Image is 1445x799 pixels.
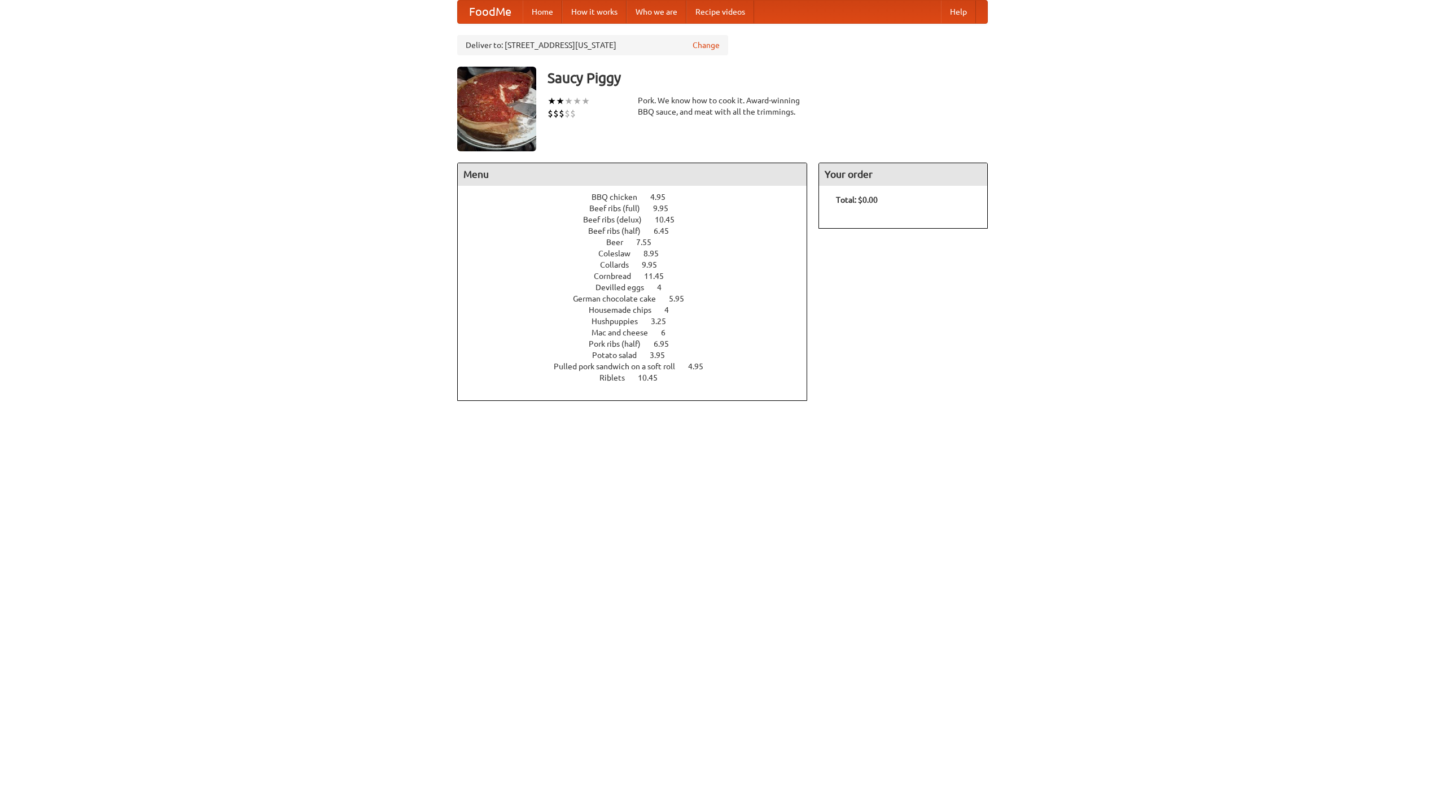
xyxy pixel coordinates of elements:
span: Beef ribs (delux) [583,215,653,224]
span: 4.95 [650,193,677,202]
li: ★ [581,95,590,107]
span: 3.25 [651,317,677,326]
img: angular.jpg [457,67,536,151]
span: Beef ribs (full) [589,204,651,213]
a: Who we are [627,1,686,23]
span: Beer [606,238,634,247]
a: Mac and cheese 6 [592,328,686,337]
li: ★ [548,95,556,107]
h4: Menu [458,163,807,186]
span: 8.95 [643,249,670,258]
a: Housemade chips 4 [589,305,690,315]
h3: Saucy Piggy [548,67,988,89]
a: German chocolate cake 5.95 [573,294,705,303]
a: Pulled pork sandwich on a soft roll 4.95 [554,362,724,371]
a: Recipe videos [686,1,754,23]
a: Devilled eggs 4 [595,283,682,292]
a: How it works [562,1,627,23]
span: 4 [657,283,673,292]
span: 9.95 [653,204,680,213]
span: 6.45 [654,226,680,235]
span: Pork ribs (half) [589,339,652,348]
li: ★ [564,95,573,107]
span: Riblets [599,373,636,382]
span: 9.95 [642,260,668,269]
span: 4.95 [688,362,715,371]
a: Beef ribs (full) 9.95 [589,204,689,213]
b: Total: $0.00 [836,195,878,204]
span: BBQ chicken [592,193,649,202]
li: ★ [573,95,581,107]
span: Housemade chips [589,305,663,315]
span: 10.45 [655,215,686,224]
span: 4 [664,305,680,315]
span: Collards [600,260,640,269]
span: Hushpuppies [592,317,649,326]
span: Devilled eggs [595,283,655,292]
span: 5.95 [669,294,695,303]
span: Mac and cheese [592,328,659,337]
h4: Your order [819,163,987,186]
a: Change [693,40,720,51]
a: BBQ chicken 4.95 [592,193,686,202]
li: $ [564,107,570,120]
a: Hushpuppies 3.25 [592,317,687,326]
a: Potato salad 3.95 [592,351,686,360]
a: Coleslaw 8.95 [598,249,680,258]
a: FoodMe [458,1,523,23]
a: Beef ribs (delux) 10.45 [583,215,695,224]
span: Potato salad [592,351,648,360]
div: Deliver to: [STREET_ADDRESS][US_STATE] [457,35,728,55]
a: Collards 9.95 [600,260,678,269]
span: 6 [661,328,677,337]
li: $ [570,107,576,120]
li: $ [553,107,559,120]
a: Beer 7.55 [606,238,672,247]
span: Pulled pork sandwich on a soft roll [554,362,686,371]
a: Home [523,1,562,23]
span: 6.95 [654,339,680,348]
span: Beef ribs (half) [588,226,652,235]
span: 3.95 [650,351,676,360]
span: German chocolate cake [573,294,667,303]
li: $ [559,107,564,120]
a: Pork ribs (half) 6.95 [589,339,690,348]
a: Beef ribs (half) 6.45 [588,226,690,235]
a: Riblets 10.45 [599,373,678,382]
span: Cornbread [594,272,642,281]
a: Cornbread 11.45 [594,272,685,281]
span: 11.45 [644,272,675,281]
span: 7.55 [636,238,663,247]
li: $ [548,107,553,120]
li: ★ [556,95,564,107]
div: Pork. We know how to cook it. Award-winning BBQ sauce, and meat with all the trimmings. [638,95,807,117]
a: Help [941,1,976,23]
span: Coleslaw [598,249,642,258]
span: 10.45 [638,373,669,382]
